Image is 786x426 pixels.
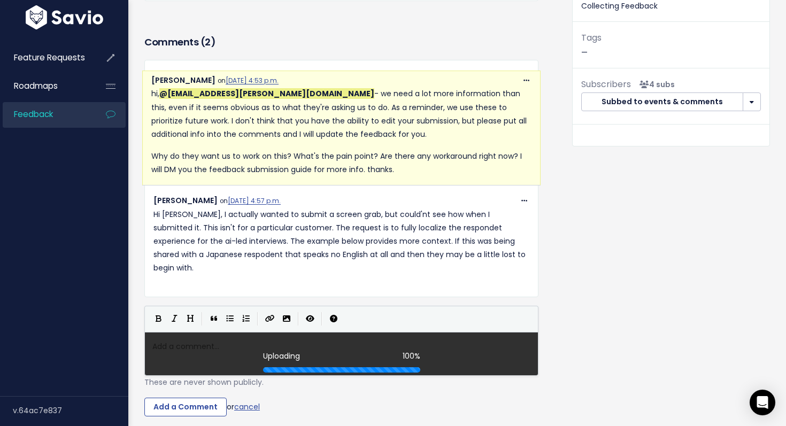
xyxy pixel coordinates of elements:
a: Feedback [3,102,89,127]
span: [PERSON_NAME] [153,195,218,206]
span: on [220,197,281,205]
div: Open Intercom Messenger [750,390,775,415]
input: Add a Comment [144,398,227,417]
img: logo-white.9d6f32f41409.svg [23,5,106,29]
button: Quote [206,311,222,327]
button: Import an image [279,311,295,327]
span: Subscribers [581,78,631,90]
button: Toggle Preview [302,311,318,327]
a: [DATE] 4:57 p.m. [228,197,281,205]
i: | [298,312,299,326]
div: or [144,398,538,417]
button: Bold [150,311,166,327]
span: 2 [205,35,211,49]
span: Feature Requests [14,52,85,63]
span: 100% [403,350,420,363]
i: | [321,312,322,326]
span: on [218,76,279,85]
button: Subbed to events & comments [581,92,743,112]
p: — [581,30,761,59]
span: Uploading [263,351,300,361]
span: Tags [581,32,602,44]
i: | [257,312,258,326]
p: Why do they want us to work on this? What's the pain point? Are there any workaround right now? I... [151,150,531,176]
span: Alex Evans [159,88,374,99]
button: Create Link [261,311,279,327]
a: [DATE] 4:53 p.m. [226,76,279,85]
span: These are never shown publicly. [144,377,264,388]
button: Generic List [222,311,238,327]
div: v.64ac7e837 [13,397,128,424]
h3: Comments ( ) [144,35,538,50]
a: cancel [234,401,260,412]
p: hi, - we need a lot more information than this, even if it seems obvious as to what they're askin... [151,87,531,141]
button: Markdown Guide [326,311,342,327]
button: Italic [166,311,182,327]
p: Hi [PERSON_NAME], I actually wanted to submit a screen grab, but could'nt see how when I submitte... [153,208,529,275]
span: Feedback [14,109,53,120]
i: | [202,312,203,326]
span: <p><strong>Subscribers</strong><br><br> - Kelly Kendziorski<br> - Alex Evans<br> - Alexander DeCa... [635,79,675,90]
span: [PERSON_NAME] [151,75,215,86]
button: Heading [182,311,198,327]
a: Roadmaps [3,74,89,98]
span: Roadmaps [14,80,58,91]
a: Feature Requests [3,45,89,70]
button: Numbered List [238,311,254,327]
